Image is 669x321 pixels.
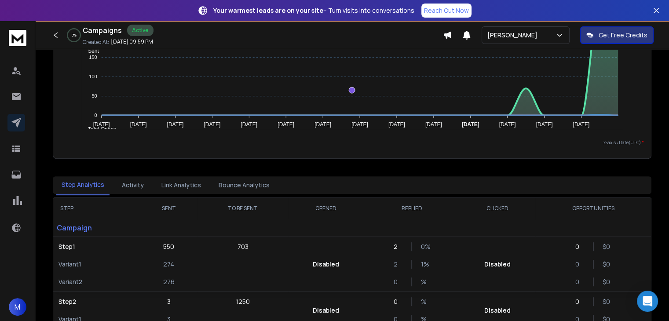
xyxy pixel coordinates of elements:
p: 0 [575,242,584,251]
p: 0 % [421,242,430,251]
img: logo [9,30,26,46]
tspan: [DATE] [93,121,110,128]
button: M [9,298,26,316]
button: Step Analytics [56,175,110,195]
p: 3 [167,297,171,306]
p: Disabled [313,306,339,315]
p: 1 % [421,260,430,269]
p: Step 2 [58,297,135,306]
p: Campaign [53,219,140,237]
tspan: [DATE] [204,121,221,128]
tspan: [DATE] [315,121,332,128]
p: 0 [575,260,584,269]
a: Reach Out Now [421,4,472,18]
p: x-axis : Date(UTC) [60,139,644,146]
p: [DATE] 09:59 PM [111,38,153,45]
tspan: 150 [89,55,97,60]
p: $ 0 [603,260,611,269]
p: 0 [394,277,402,286]
p: 550 [163,242,174,251]
button: Get Free Credits [580,26,654,44]
span: Sent [81,48,99,54]
tspan: [DATE] [351,121,368,128]
tspan: [DATE] [278,121,295,128]
th: SENT [140,198,197,219]
p: $ 0 [603,297,611,306]
button: Bounce Analytics [213,175,275,195]
tspan: [DATE] [130,121,147,128]
p: Disabled [484,260,511,269]
tspan: [DATE] [388,121,405,128]
tspan: [DATE] [536,121,553,128]
p: Get Free Credits [599,31,647,40]
p: 0 % [72,33,77,38]
p: Variant 2 [58,277,135,286]
tspan: 0 [95,113,97,118]
p: Disabled [484,306,511,315]
p: – Turn visits into conversations [213,6,414,15]
tspan: [DATE] [462,121,479,128]
span: Total Opens [81,126,116,132]
th: OPENED [288,198,364,219]
th: STEP [53,198,140,219]
tspan: [DATE] [499,121,516,128]
th: OPPORTUNITIES [535,198,651,219]
tspan: [DATE] [425,121,442,128]
th: CLICKED [460,198,535,219]
p: % [421,277,430,286]
p: 2 [394,242,402,251]
button: Activity [117,175,149,195]
button: Link Analytics [156,175,206,195]
tspan: [DATE] [241,121,258,128]
strong: Your warmest leads are on your site [213,6,323,15]
div: Active [127,25,154,36]
p: 703 [238,242,249,251]
div: Open Intercom Messenger [637,291,658,312]
p: 2 [394,260,402,269]
tspan: 50 [92,93,97,98]
p: $ 0 [603,242,611,251]
tspan: [DATE] [167,121,184,128]
p: Disabled [313,260,339,269]
p: % [421,297,430,306]
p: 1250 [236,297,250,306]
p: 0 [575,277,584,286]
p: 0 [394,297,402,306]
p: [PERSON_NAME] [487,31,541,40]
th: REPLIED [364,198,460,219]
p: Reach Out Now [424,6,469,15]
h1: Campaigns [83,25,122,36]
p: $ 0 [603,277,611,286]
p: 0 [575,297,584,306]
th: TO BE SENT [197,198,288,219]
tspan: 100 [89,74,97,79]
p: 274 [163,260,174,269]
p: Variant 1 [58,260,135,269]
p: Created At: [83,39,109,46]
tspan: [DATE] [573,121,590,128]
p: Step 1 [58,242,135,251]
p: 276 [163,277,175,286]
